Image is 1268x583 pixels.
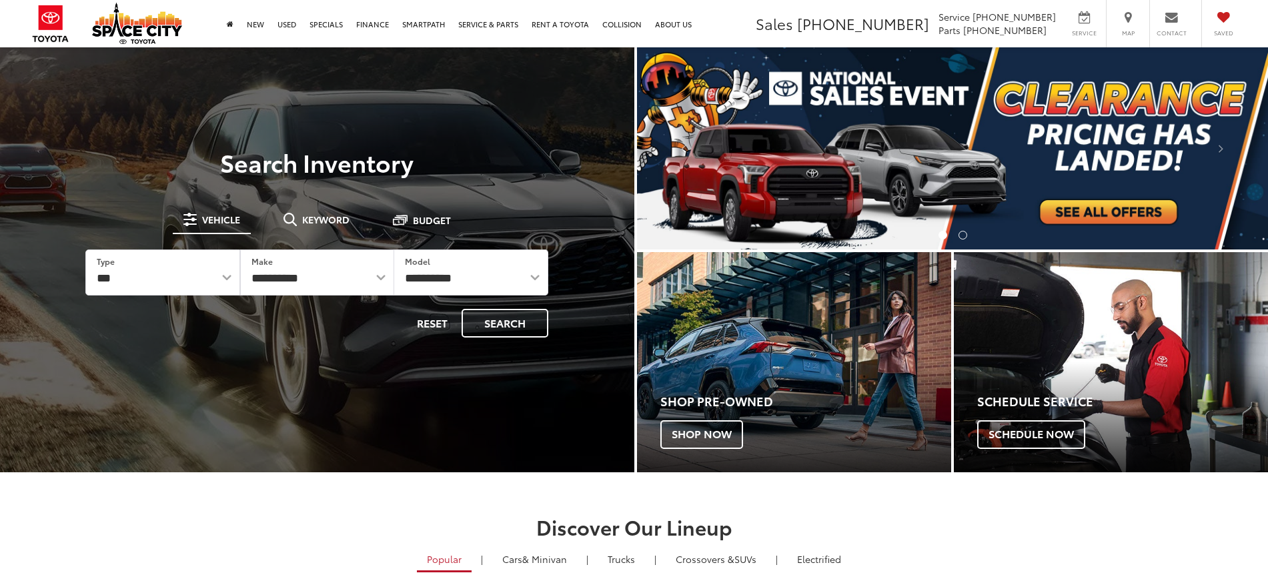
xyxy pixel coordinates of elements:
[417,548,472,572] a: Popular
[598,548,645,570] a: Trucks
[772,552,781,566] li: |
[1173,74,1268,223] button: Click to view next picture.
[651,552,660,566] li: |
[462,309,548,338] button: Search
[406,309,459,338] button: Reset
[1113,29,1143,37] span: Map
[797,13,929,34] span: [PHONE_NUMBER]
[938,231,947,239] li: Go to slide number 1.
[492,548,577,570] a: Cars
[973,10,1056,23] span: [PHONE_NUMBER]
[977,420,1085,448] span: Schedule Now
[1069,29,1099,37] span: Service
[756,13,793,34] span: Sales
[478,552,486,566] li: |
[637,74,732,223] button: Click to view previous picture.
[666,548,766,570] a: SUVs
[954,252,1268,472] a: Schedule Service Schedule Now
[963,23,1047,37] span: [PHONE_NUMBER]
[97,255,115,267] label: Type
[660,420,743,448] span: Shop Now
[56,149,578,175] h3: Search Inventory
[637,252,951,472] div: Toyota
[954,252,1268,472] div: Toyota
[637,252,951,472] a: Shop Pre-Owned Shop Now
[938,23,961,37] span: Parts
[413,215,451,225] span: Budget
[92,3,182,44] img: Space City Toyota
[1157,29,1187,37] span: Contact
[302,215,350,224] span: Keyword
[676,552,734,566] span: Crossovers &
[938,10,970,23] span: Service
[959,231,967,239] li: Go to slide number 2.
[787,548,851,570] a: Electrified
[583,552,592,566] li: |
[1209,29,1238,37] span: Saved
[405,255,430,267] label: Model
[164,516,1105,538] h2: Discover Our Lineup
[522,552,567,566] span: & Minivan
[251,255,273,267] label: Make
[977,395,1268,408] h4: Schedule Service
[660,395,951,408] h4: Shop Pre-Owned
[202,215,240,224] span: Vehicle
